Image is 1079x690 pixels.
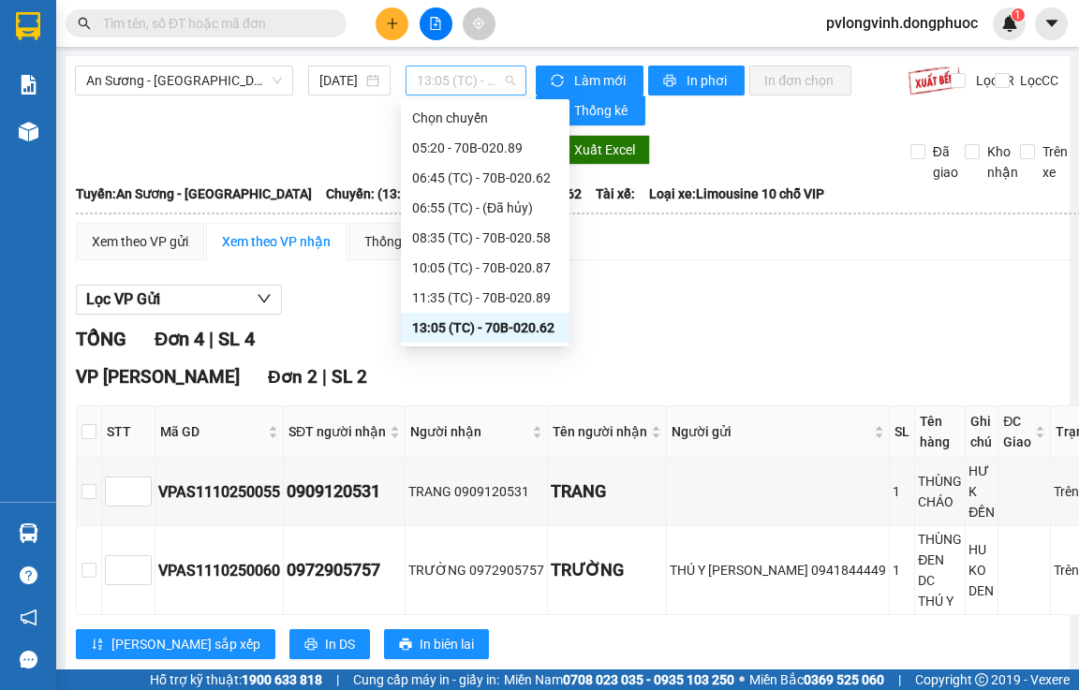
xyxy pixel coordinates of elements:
[412,228,558,248] div: 08:35 (TC) - 70B-020.58
[918,529,962,611] div: THÙNG ĐEN DC THÚ Y
[287,557,402,583] div: 0972905757
[155,526,284,615] td: VPAS1110250060
[326,184,463,204] span: Chuyến: (13:05 [DATE])
[504,669,734,690] span: Miền Nam
[412,287,558,308] div: 11:35 (TC) - 70B-020.89
[410,421,528,442] span: Người nhận
[539,135,650,165] button: downloadXuất Excel
[268,366,318,388] span: Đơn 2
[463,7,495,40] button: aim
[412,138,558,158] div: 05:20 - 70B-020.89
[670,560,886,580] div: THÚ Y [PERSON_NAME] 0941844449
[86,287,160,311] span: Lọc VP Gửi
[158,480,280,504] div: VPAS1110250055
[663,74,679,89] span: printer
[417,66,515,95] span: 13:05 (TC) - 70B-020.62
[16,12,40,40] img: logo-vxr
[322,366,327,388] span: |
[386,17,399,30] span: plus
[91,638,104,653] span: sort-ascending
[353,669,499,690] span: Cung cấp máy in - giấy in:
[968,461,995,522] div: HƯ K ĐỀN
[155,328,204,350] span: Đơn 4
[20,566,37,584] span: question-circle
[20,651,37,668] span: message
[893,560,911,580] div: 1
[574,100,630,121] span: Thống kê
[284,458,406,526] td: 0909120531
[160,421,264,442] span: Mã GD
[92,231,188,252] div: Xem theo VP gửi
[325,634,355,654] span: In DS
[412,317,558,338] div: 13:05 (TC) - 70B-020.62
[574,70,628,91] span: Làm mới
[287,478,402,505] div: 0909120531
[551,74,567,89] span: sync
[412,198,558,218] div: 06:55 (TC) - (Đã hủy)
[76,328,126,350] span: TỔNG
[412,257,558,278] div: 10:05 (TC) - 70B-020.87
[739,676,745,683] span: ⚪️
[908,66,961,95] img: 9k=
[19,523,38,543] img: warehouse-icon
[384,629,489,659] button: printerIn biên lai
[111,634,260,654] span: [PERSON_NAME] sắp xếp
[1035,141,1075,183] span: Trên xe
[412,108,558,128] div: Chọn chuyến
[648,66,745,95] button: printerIn phơi
[574,139,635,160] span: Xuất Excel
[364,231,418,252] div: Thống kê
[76,366,240,388] span: VP [PERSON_NAME]
[1035,7,1068,40] button: caret-down
[408,560,544,580] div: TRƯỜNG 0972905757
[289,629,370,659] button: printerIn DS
[563,672,734,687] strong: 0708 023 035 - 0935 103 250
[968,70,1017,91] span: Lọc CR
[284,526,406,615] td: 0972905757
[158,559,280,582] div: VPAS1110250060
[242,672,322,687] strong: 1900 633 818
[332,366,367,388] span: SL 2
[209,328,214,350] span: |
[401,103,569,133] div: Chọn chuyến
[536,95,645,125] button: bar-chartThống kê
[649,184,824,204] span: Loại xe: Limousine 10 chỗ VIP
[536,66,643,95] button: syncLàm mới
[980,141,1026,183] span: Kho nhận
[257,291,272,306] span: down
[429,17,442,30] span: file-add
[551,478,663,505] div: TRANG
[19,75,38,95] img: solution-icon
[687,70,730,91] span: In phơi
[472,17,485,30] span: aim
[76,285,282,315] button: Lọc VP Gửi
[898,669,901,690] span: |
[304,638,318,653] span: printer
[1043,15,1060,32] span: caret-down
[408,481,544,502] div: TRANG 0909120531
[103,13,324,34] input: Tìm tên, số ĐT hoặc mã đơn
[596,184,635,204] span: Tài xế:
[749,669,884,690] span: Miền Bắc
[925,141,966,183] span: Đã giao
[420,7,452,40] button: file-add
[975,673,988,686] span: copyright
[749,66,851,95] button: In đơn chọn
[20,609,37,626] span: notification
[1003,411,1031,452] span: ĐC Giao
[288,421,386,442] span: SĐT người nhận
[968,539,995,601] div: HU KO DEN
[336,669,339,690] span: |
[966,406,998,458] th: Ghi chú
[76,629,275,659] button: sort-ascending[PERSON_NAME] sắp xếp
[918,471,962,512] div: THÙNG CHÁO
[76,186,312,201] b: Tuyến: An Sương - [GEOGRAPHIC_DATA]
[1012,70,1061,91] span: Lọc CC
[672,421,870,442] span: Người gửi
[150,669,322,690] span: Hỗ trợ kỹ thuật:
[1012,8,1025,22] sup: 1
[218,328,255,350] span: SL 4
[548,526,667,615] td: TRƯỜNG
[102,406,155,458] th: STT
[811,11,993,35] span: pvlongvinh.dongphuoc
